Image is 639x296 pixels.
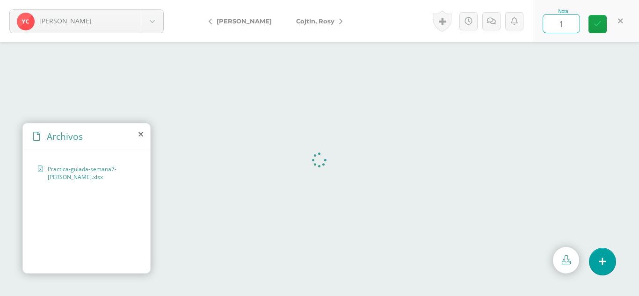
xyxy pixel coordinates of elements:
[48,165,131,181] span: Practica-guiada-semana7-[PERSON_NAME].xlsx
[284,10,350,32] a: Cojtín, Rosy
[543,9,584,14] div: Nota
[217,17,272,25] span: [PERSON_NAME]
[296,17,334,25] span: Cojtín, Rosy
[201,10,284,32] a: [PERSON_NAME]
[543,14,580,33] input: 0-10.0
[47,130,83,143] span: Archivos
[39,16,92,25] span: [PERSON_NAME]
[10,10,163,33] a: [PERSON_NAME]
[138,130,143,138] i: close
[17,13,35,30] img: aef44c3d6756e79a8167ee7ce9cec461.png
